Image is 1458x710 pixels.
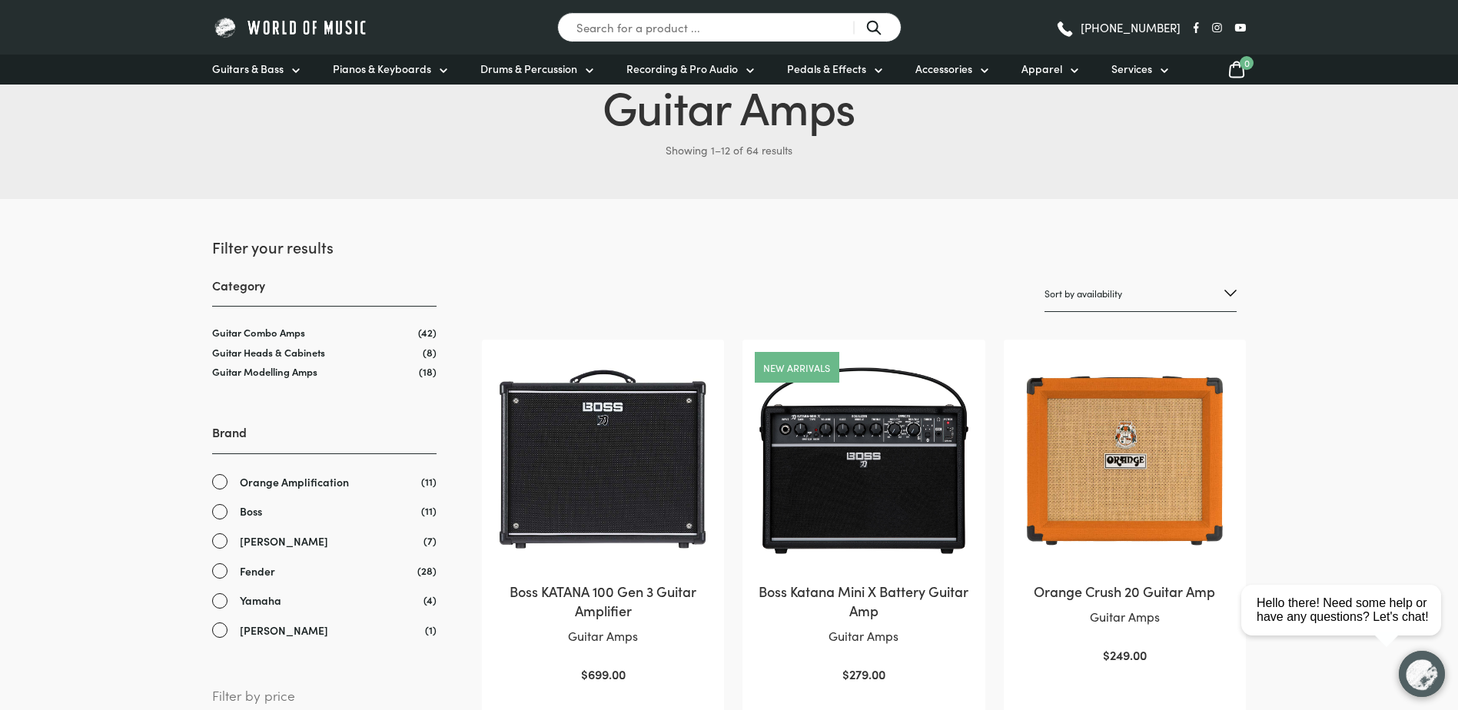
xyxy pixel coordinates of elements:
h2: Boss KATANA 100 Gen 3 Guitar Amplifier [497,582,709,620]
a: New arrivals [763,363,830,373]
span: Drums & Percussion [480,61,577,77]
a: Guitar Combo Amps [212,325,305,340]
span: Boss [240,503,262,520]
span: $ [842,665,849,682]
span: 0 [1240,56,1254,70]
p: Guitar Amps [1019,607,1230,627]
bdi: 699.00 [581,665,626,682]
select: Shop order [1045,276,1237,312]
img: World of Music [212,15,370,39]
span: $ [581,665,588,682]
a: Guitar Heads & Cabinets [212,345,325,360]
img: Boss KATANA 100 Gen 3 Guitar Amplifier Front [497,355,709,566]
span: [PERSON_NAME] [240,532,328,550]
img: Boss Katana Mini X front panel [758,355,969,566]
span: Yamaha [240,592,281,609]
span: Services [1111,61,1152,77]
h2: Boss Katana Mini X Battery Guitar Amp [758,582,969,620]
span: Pedals & Effects [787,61,866,77]
a: Boss [212,503,437,520]
a: [PERSON_NAME] [212,622,437,639]
input: Search for a product ... [557,12,902,42]
span: (8) [423,346,437,359]
span: Pianos & Keyboards [333,61,431,77]
a: Yamaha [212,592,437,609]
span: Accessories [915,61,972,77]
h3: Brand [212,423,437,453]
a: Fender [212,562,437,580]
span: (11) [421,503,437,519]
span: Fender [240,562,275,580]
span: [PHONE_NUMBER] [1081,22,1181,33]
span: (7) [423,532,437,549]
span: Guitars & Bass [212,61,284,77]
span: (4) [423,592,437,608]
h1: Guitar Amps [212,73,1246,138]
bdi: 279.00 [842,665,885,682]
h2: Orange Crush 20 Guitar Amp [1019,582,1230,601]
a: Orange Amplification [212,473,437,491]
iframe: Chat with our support team [1235,541,1458,710]
span: $ [1103,646,1110,663]
div: Brand [212,423,437,639]
a: Orange Crush 20 Guitar AmpGuitar Amps $249.00 [1019,355,1230,665]
bdi: 249.00 [1103,646,1147,663]
a: [PERSON_NAME] [212,532,437,550]
h3: Category [212,277,437,307]
span: Apparel [1021,61,1062,77]
span: Orange Amplification [240,473,349,491]
span: (1) [425,622,437,638]
a: Boss KATANA 100 Gen 3 Guitar AmplifierGuitar Amps $699.00 [497,355,709,685]
img: Orange Crush 20 Guitar Amp Front [1019,355,1230,566]
p: Guitar Amps [758,626,969,646]
span: (28) [417,562,437,579]
span: (42) [418,326,437,339]
p: Guitar Amps [497,626,709,646]
a: [PHONE_NUMBER] [1055,16,1181,39]
a: Guitar Modelling Amps [212,364,317,379]
span: (18) [419,365,437,378]
h2: Filter your results [212,236,437,257]
p: Showing 1–12 of 64 results [212,138,1246,162]
span: Recording & Pro Audio [626,61,738,77]
span: [PERSON_NAME] [240,622,328,639]
span: (11) [421,473,437,489]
